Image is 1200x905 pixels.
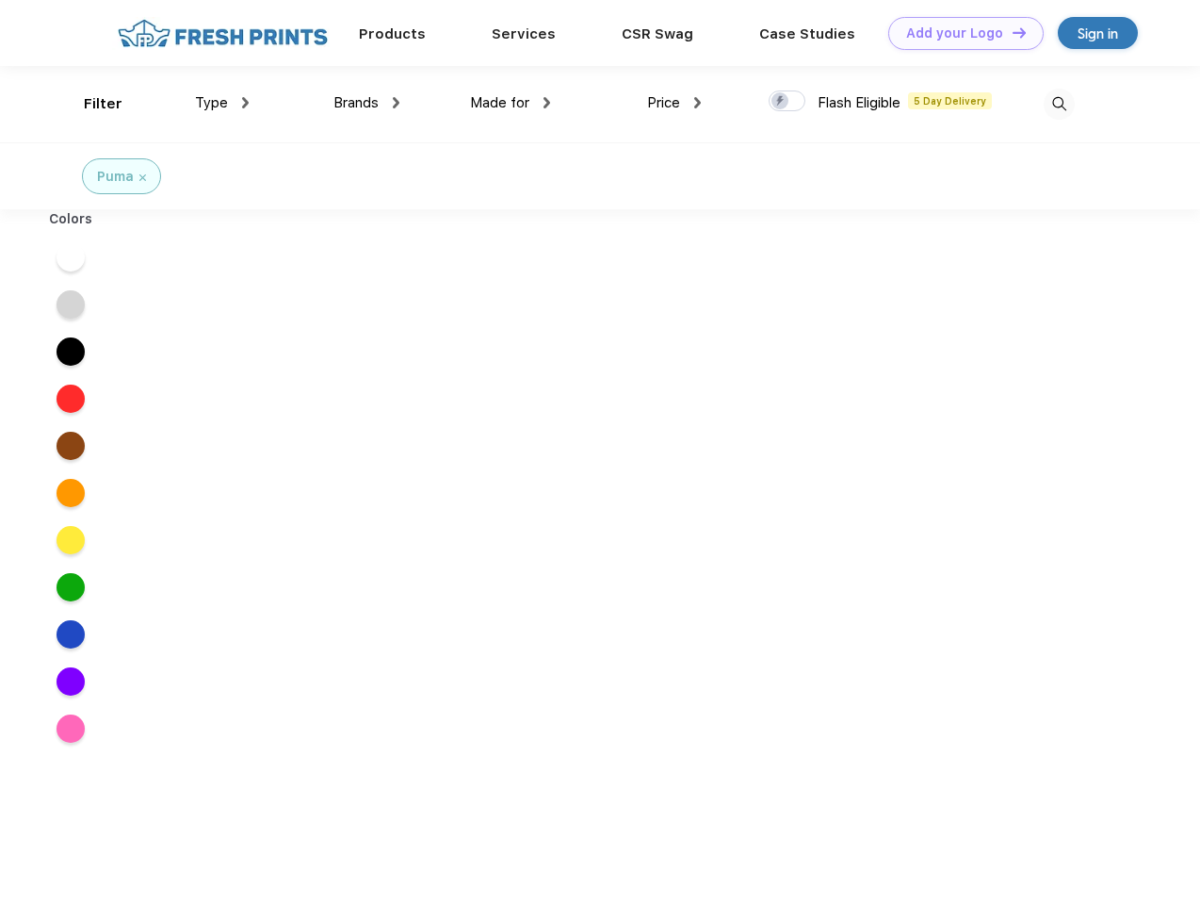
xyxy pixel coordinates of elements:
[112,17,333,50] img: fo%20logo%202.webp
[908,92,992,109] span: 5 Day Delivery
[1013,27,1026,38] img: DT
[1044,89,1075,120] img: desktop_search.svg
[333,94,379,111] span: Brands
[97,167,134,187] div: Puma
[818,94,900,111] span: Flash Eligible
[242,97,249,108] img: dropdown.png
[622,25,693,42] a: CSR Swag
[1078,23,1118,44] div: Sign in
[359,25,426,42] a: Products
[84,93,122,115] div: Filter
[393,97,399,108] img: dropdown.png
[694,97,701,108] img: dropdown.png
[543,97,550,108] img: dropdown.png
[470,94,529,111] span: Made for
[1058,17,1138,49] a: Sign in
[139,174,146,181] img: filter_cancel.svg
[647,94,680,111] span: Price
[492,25,556,42] a: Services
[35,209,107,229] div: Colors
[906,25,1003,41] div: Add your Logo
[195,94,228,111] span: Type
